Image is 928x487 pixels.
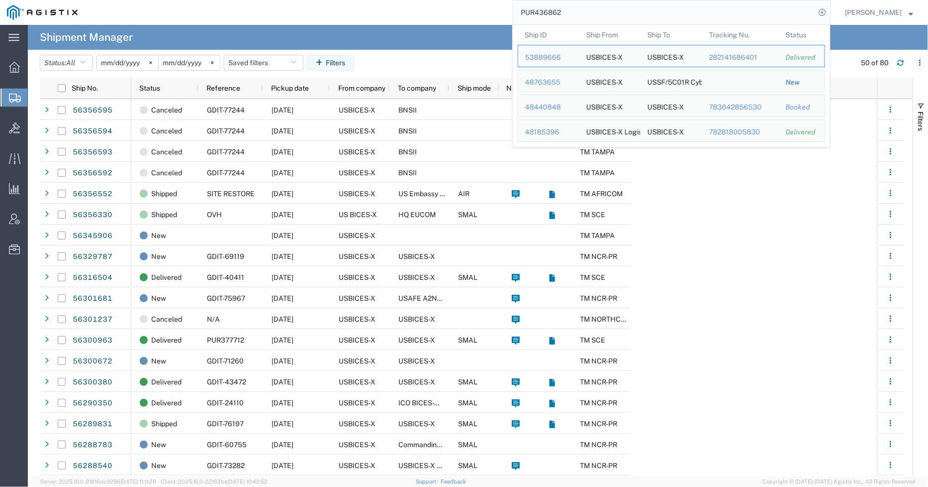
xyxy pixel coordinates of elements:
[458,378,477,386] span: SMAL
[398,84,436,92] span: To company
[786,52,818,63] div: Delivered
[224,55,303,71] button: Saved filters
[207,148,245,156] span: GDIT-77244
[525,102,572,113] div: 48440848
[648,70,695,92] div: USSF/5C01R Cyber Operations
[207,190,255,198] span: SITE RESTORE
[207,169,245,177] span: GDIT-77244
[398,273,435,281] span: USBICES-X
[580,273,605,281] span: TM SCE
[861,58,889,68] div: 50 of 80
[272,169,293,177] span: 07/31/2025
[72,144,113,160] a: 56356593
[151,121,182,141] span: Canceled
[72,291,113,307] a: 56301681
[207,315,220,323] span: N/A
[441,479,466,485] a: Feedback
[398,399,462,407] span: ICO BICES-W/APIIN
[580,252,617,260] span: TM NCR-PR
[525,127,572,137] div: 48185396
[709,52,772,63] div: 282141686401
[845,7,902,18] span: Andrew Wacyra
[272,357,293,365] span: 07/31/2025
[580,169,615,177] span: TM TAMPA
[207,420,244,428] span: GDIT-76197
[151,392,182,413] span: Delivered
[151,434,166,455] span: New
[339,420,375,428] span: USBICES-X
[207,399,244,407] span: GDIT-24110
[72,207,113,223] a: 56356330
[151,100,182,121] span: Canceled
[207,378,246,386] span: GDIT-43472
[272,462,293,470] span: 07/24/2025
[339,106,375,114] span: USBICES-X
[398,211,436,219] span: HQ EUCOM
[338,84,385,92] span: From company
[207,127,245,135] span: GDIT-77244
[151,455,166,476] span: New
[845,6,914,18] button: [PERSON_NAME]
[513,0,816,24] input: Search for shipment number, reference number
[151,413,177,434] span: Shipped
[272,211,293,219] span: 07/31/2025
[272,232,293,240] span: 07/30/2025
[40,25,133,50] h4: Shipment Manager
[339,462,375,470] span: USBICES-X
[786,102,818,113] div: Booked
[398,190,511,198] span: US Embassy Morocco
[207,211,222,219] span: OVH
[7,5,78,20] img: logo
[709,102,772,113] div: 783642856530
[272,148,293,156] span: 07/31/2025
[458,211,477,219] span: SMAL
[307,55,354,71] button: Filters
[580,232,615,240] span: TM TAMPA
[339,273,375,281] span: USBICES-X
[151,162,182,183] span: Canceled
[398,441,560,449] span: Commanding Officer - NCTS Naples
[580,420,617,428] span: TM NCR-PR
[398,420,435,428] span: USBICES-X
[339,127,375,135] span: USBICES-X
[398,294,511,302] span: USAFE A2NK USBICES-X (EUCOM)
[398,106,417,114] span: BNSII
[416,479,441,485] a: Support
[786,77,818,88] div: New
[506,84,526,92] span: Notes
[763,478,916,486] span: Copyright © [DATE]-[DATE] Agistix Inc., All Rights Reserved
[580,336,605,344] span: TM SCE
[272,294,293,302] span: 07/28/2025
[580,211,605,219] span: TM SCE
[72,165,113,181] a: 56356592
[339,169,375,177] span: USBICES-X
[40,55,93,71] button: Status:All
[648,95,684,117] div: USBICES-X
[207,106,245,114] span: GDIT-77244
[339,252,375,260] span: USBICES-X
[702,25,779,45] th: Tracking Nu.
[339,315,375,323] span: USBICES-X
[272,336,293,344] span: 07/31/2025
[161,479,268,485] span: Client: 2025.16.0-22162be
[139,84,160,92] span: Status
[72,270,113,286] a: 56316504
[151,288,166,309] span: New
[120,479,156,485] span: [DATE] 11:11:28
[151,183,177,204] span: Shipped
[72,123,113,139] a: 56356594
[227,479,268,485] span: [DATE] 10:42:52
[458,399,477,407] span: SMAL
[72,249,113,265] a: 56329787
[339,357,375,365] span: USBICES-X
[151,330,182,351] span: Delivered
[398,357,435,365] span: USBICES-X
[518,25,579,45] th: Ship ID
[580,441,617,449] span: TM NCR-PR
[72,458,113,474] a: 56288540
[398,148,417,156] span: BNSII
[398,462,465,470] span: USBICES-X Logistics
[272,315,293,323] span: 07/25/2025
[72,437,113,453] a: 56288783
[458,190,469,198] span: AIR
